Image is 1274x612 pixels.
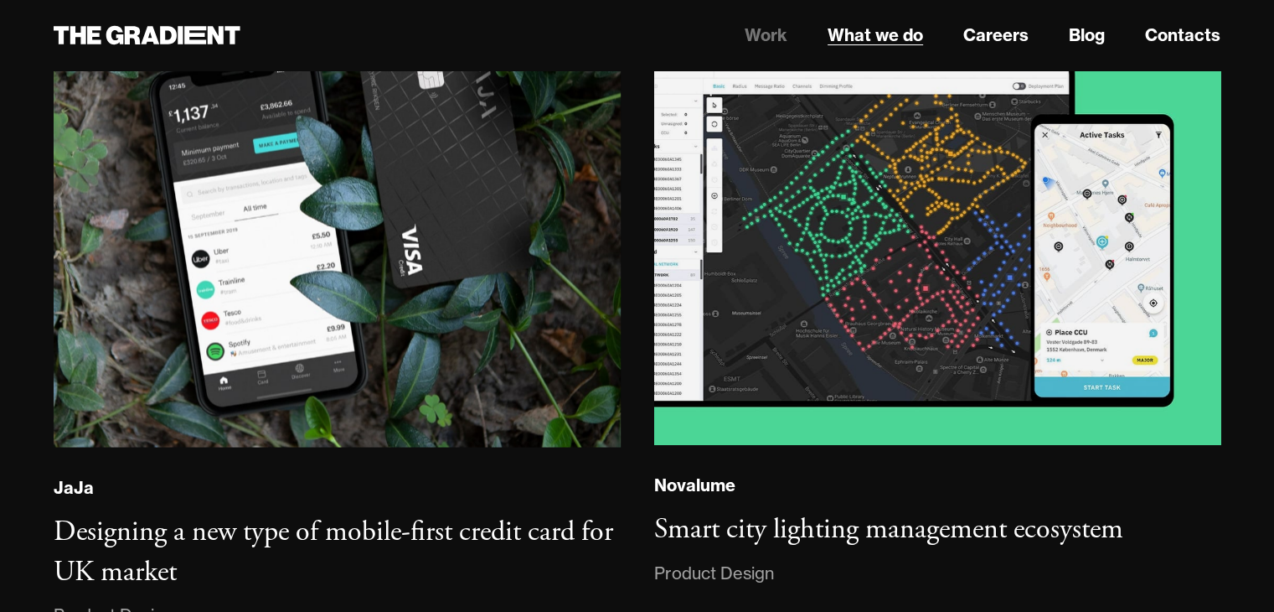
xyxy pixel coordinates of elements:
div: Novalume [654,475,735,496]
div: JaJa [54,477,94,499]
div: Product Design [654,560,774,587]
h3: Designing a new type of mobile-first credit card for UK market [54,514,613,590]
a: Work [745,23,787,48]
a: Careers [963,23,1029,48]
a: What we do [828,23,923,48]
h3: Smart city lighting management ecosystem [654,511,1123,547]
a: Blog [1069,23,1105,48]
a: Contacts [1145,23,1220,48]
